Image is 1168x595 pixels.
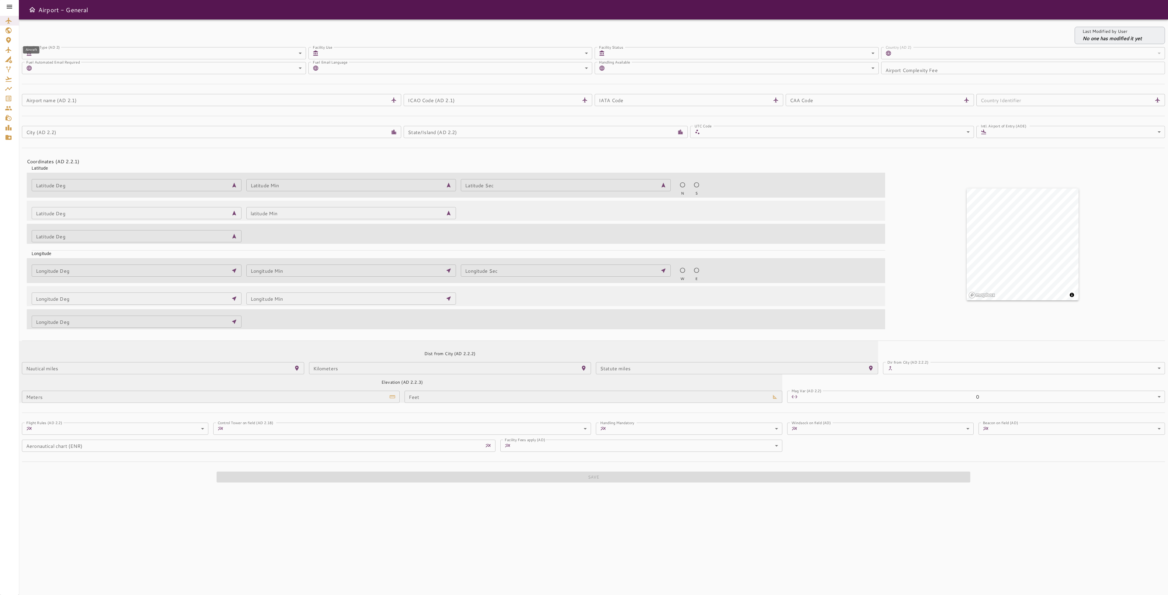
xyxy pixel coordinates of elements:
[313,59,348,64] label: Fuel Email Language
[23,46,40,54] div: Aircraft
[217,420,273,425] label: Control Tower on field (AD 2.18)
[989,126,1165,138] div: ​
[968,292,995,299] a: Mapbox logo
[695,191,698,196] span: S
[26,59,80,64] label: Fuel Automated Email Required
[38,5,89,15] h6: Airport - General
[1068,291,1076,299] button: Toggle attribution
[599,59,630,64] label: Handling Available
[694,123,711,128] label: UTC Code
[26,4,38,16] button: Open drawer
[381,379,423,386] h6: Elevation (AD 2.2.3)
[600,420,634,425] label: Handling Mandatory
[505,437,545,442] label: Facility Fees apply (AD)
[981,123,1026,128] label: Intl. Airport of Entry (AOE)
[967,189,1079,300] canvas: Map
[681,191,684,196] span: N
[313,44,332,50] label: Facility Use
[983,420,1018,425] label: Beacon on field (AD)
[680,276,684,282] span: W
[424,351,476,357] h6: Dist from City (AD 2.2.2)
[599,44,623,50] label: Facility Status
[26,44,60,50] label: Facility Type (AD 2)
[26,420,62,425] label: Flight Rules (AD 2.2)
[800,391,1165,403] div: 0
[885,44,912,50] label: Country (AD 2)
[1083,28,1142,35] p: Last Modified by User
[791,388,822,393] label: Mag Var (AD 2.2)
[887,359,928,365] label: Dir from City (AD 2.2.2)
[1083,35,1142,42] p: No one has modified it yet
[27,158,880,165] h4: Coordinates (AD 2.2.1)
[27,160,885,171] div: Latitude
[791,420,831,425] label: Windsock on field (AD)
[27,246,885,257] div: Longitude
[695,276,698,282] span: E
